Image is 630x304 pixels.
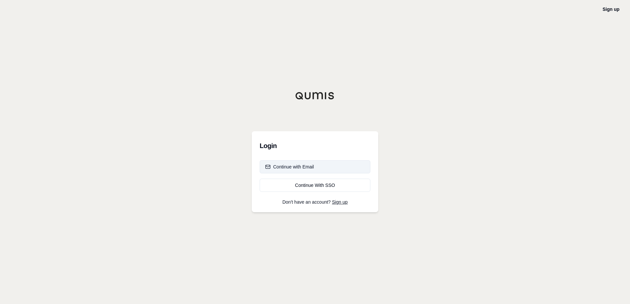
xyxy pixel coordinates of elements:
[260,139,370,152] h3: Login
[295,92,335,100] img: Qumis
[603,7,619,12] a: Sign up
[265,182,365,189] div: Continue With SSO
[260,160,370,173] button: Continue with Email
[260,179,370,192] a: Continue With SSO
[332,199,348,205] a: Sign up
[265,164,314,170] div: Continue with Email
[260,200,370,204] p: Don't have an account?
